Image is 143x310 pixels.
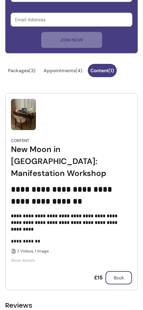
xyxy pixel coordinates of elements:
div: £15 [11,271,132,284]
img: New Moon in Virgo: Manifestation Workshop [11,99,36,130]
input: Email Address [15,16,128,23]
button: Packages(3) [5,64,38,77]
button: Content(1) [88,64,117,77]
h2: Reviews [5,301,138,310]
div: Content [11,138,29,143]
div: New Moon in [GEOGRAPHIC_DATA]: Manifestation Workshop [11,143,121,179]
button: Appointments(4) [41,64,85,77]
span: Show details [11,258,121,263]
button: Book [105,271,132,284]
div: 2 Videos, 1 Image [11,248,121,254]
